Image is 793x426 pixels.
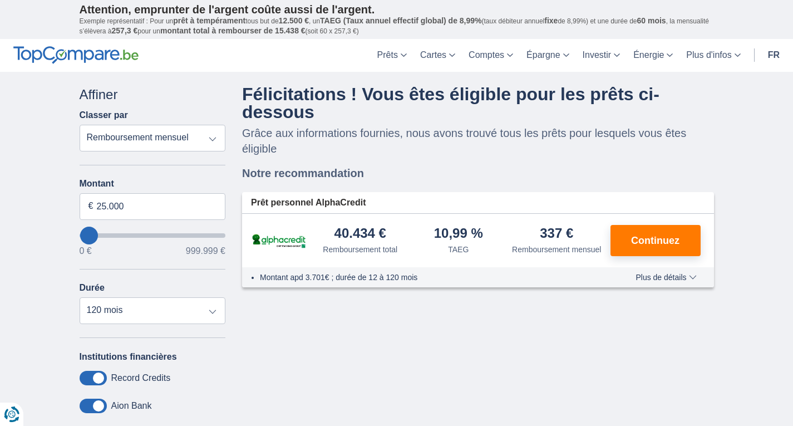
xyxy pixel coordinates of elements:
img: TopCompare [13,46,139,64]
div: 10,99 % [434,227,483,242]
a: Investir [576,39,627,72]
span: 60 mois [637,16,666,25]
li: Montant apd 3.701€ ; durée de 12 à 120 mois [260,272,603,283]
a: Énergie [627,39,679,72]
a: Comptes [462,39,520,72]
span: Plus de détails [636,273,696,281]
span: fixe [544,16,558,25]
button: Plus de détails [627,273,705,282]
a: fr [761,39,786,72]
p: Attention, emprunter de l'argent coûte aussi de l'argent. [80,3,714,16]
div: 337 € [540,227,573,242]
p: Exemple représentatif : Pour un tous but de , un (taux débiteur annuel de 8,99%) et une durée de ... [80,16,714,36]
h4: Félicitations ! Vous êtes éligible pour les prêts ci-dessous [242,85,714,121]
span: Continuez [631,236,679,246]
label: Montant [80,179,226,189]
span: 12.500 € [279,16,309,25]
label: Aion Bank [111,401,152,411]
button: Continuez [610,225,701,256]
img: pret personnel AlphaCredit [251,232,307,249]
a: Prêts [371,39,413,72]
div: 40.434 € [334,227,386,242]
a: Plus d'infos [679,39,747,72]
label: Institutions financières [80,352,177,362]
span: montant total à rembourser de 15.438 € [160,26,306,35]
a: Épargne [520,39,576,72]
span: € [88,200,93,213]
span: 0 € [80,247,92,256]
span: TAEG (Taux annuel effectif global) de 8,99% [320,16,481,25]
a: Cartes [413,39,462,72]
label: Durée [80,283,105,293]
p: Grâce aux informations fournies, nous avons trouvé tous les prêts pour lesquels vous êtes éligible [242,125,714,156]
div: Remboursement total [323,244,397,255]
span: 999.999 € [186,247,225,256]
input: wantToBorrow [80,233,226,238]
div: Affiner [80,85,226,104]
span: 257,3 € [112,26,138,35]
label: Classer par [80,110,128,120]
span: prêt à tempérament [173,16,245,25]
span: Prêt personnel AlphaCredit [251,197,366,209]
div: Remboursement mensuel [512,244,601,255]
div: TAEG [448,244,469,255]
label: Record Credits [111,373,171,383]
